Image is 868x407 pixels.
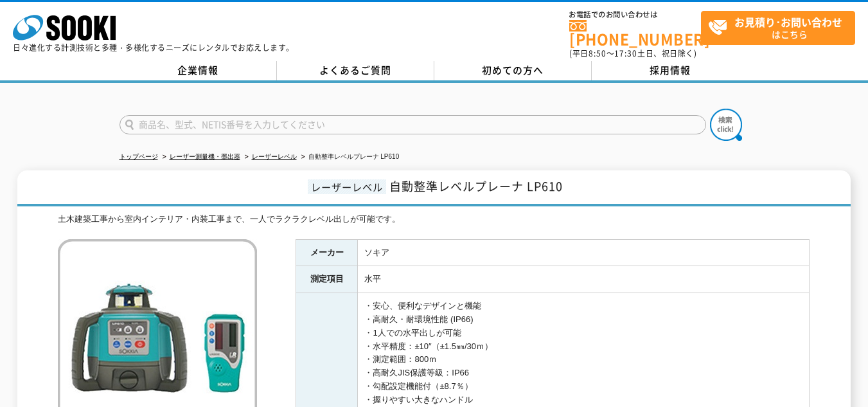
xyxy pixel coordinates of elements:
[592,61,749,80] a: 採用情報
[358,239,810,266] td: ソキア
[170,153,240,160] a: レーザー測量機・墨出器
[299,150,400,164] li: 自動整準レベルプレーナ LP610
[482,63,544,77] span: 初めての方へ
[120,61,277,80] a: 企業情報
[708,12,855,44] span: はこちら
[434,61,592,80] a: 初めての方へ
[296,266,358,293] th: 測定項目
[710,109,742,141] img: btn_search.png
[569,48,696,59] span: (平日 ～ 土日、祝日除く)
[58,213,810,226] div: 土木建築工事から室内インテリア・内装工事まで、一人でラクラクレベル出しが可能です。
[120,115,706,134] input: 商品名、型式、NETIS番号を入力してください
[569,20,701,46] a: [PHONE_NUMBER]
[389,177,563,195] span: 自動整準レベルプレーナ LP610
[734,14,842,30] strong: お見積り･お問い合わせ
[614,48,637,59] span: 17:30
[358,266,810,293] td: 水平
[120,153,158,160] a: トップページ
[252,153,297,160] a: レーザーレベル
[296,239,358,266] th: メーカー
[589,48,607,59] span: 8:50
[308,179,386,194] span: レーザーレベル
[277,61,434,80] a: よくあるご質問
[569,11,701,19] span: お電話でのお問い合わせは
[13,44,294,51] p: 日々進化する計測技術と多種・多様化するニーズにレンタルでお応えします。
[701,11,855,45] a: お見積り･お問い合わせはこちら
